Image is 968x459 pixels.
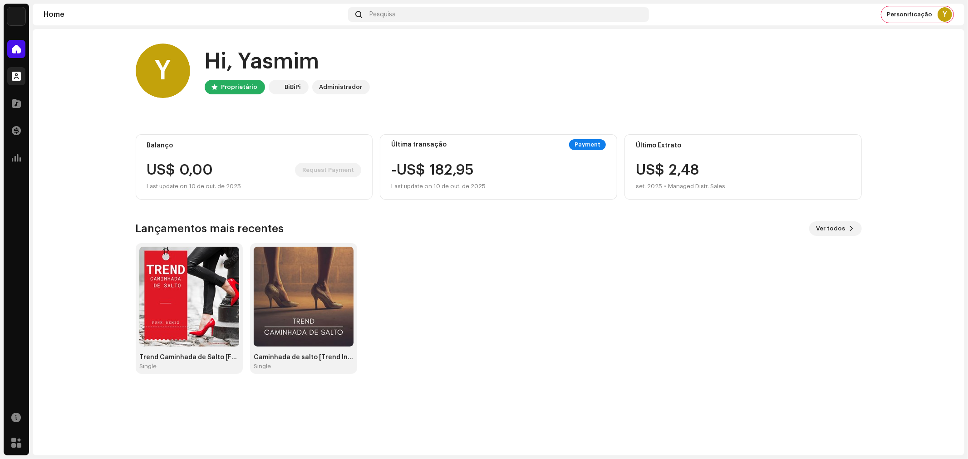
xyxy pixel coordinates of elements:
span: Pesquisa [369,11,396,18]
div: • [664,181,666,192]
div: Hi, Yasmim [205,47,370,76]
img: 22ebeb4b-aa09-4aa5-bc49-2de464056a43 [139,247,239,347]
div: Balanço [147,142,362,149]
div: Caminhada de salto [Trend Instrumental] [254,354,354,361]
re-o-card-value: Balanço [136,134,373,200]
div: Proprietário [221,82,258,93]
span: Ver todos [816,220,845,238]
div: Trend Caminhada de Salto [Funk Remix] [139,354,239,361]
div: Y [938,7,952,22]
button: Request Payment [295,163,361,177]
img: 8570ccf7-64aa-46bf-9f70-61ee3b8451d8 [270,82,281,93]
span: Personificação [887,11,932,18]
img: 25841d55-8ba6-4d5d-8423-f985800fe938 [254,247,354,347]
div: Managed Distr. Sales [668,181,725,192]
div: set. 2025 [636,181,662,192]
re-o-card-value: Último Extrato [624,134,862,200]
span: Request Payment [302,161,354,179]
div: Última transação [391,141,447,148]
img: 8570ccf7-64aa-46bf-9f70-61ee3b8451d8 [7,7,25,25]
div: Last update on 10 de out. de 2025 [391,181,486,192]
div: Single [254,363,271,370]
h3: Lançamentos mais recentes [136,221,284,236]
div: Administrador [319,82,363,93]
div: Single [139,363,157,370]
div: Último Extrato [636,142,850,149]
button: Ver todos [809,221,862,236]
div: BiBiPi [285,82,301,93]
div: Y [136,44,190,98]
div: Payment [569,139,606,150]
div: Last update on 10 de out. de 2025 [147,181,362,192]
div: Home [44,11,344,18]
